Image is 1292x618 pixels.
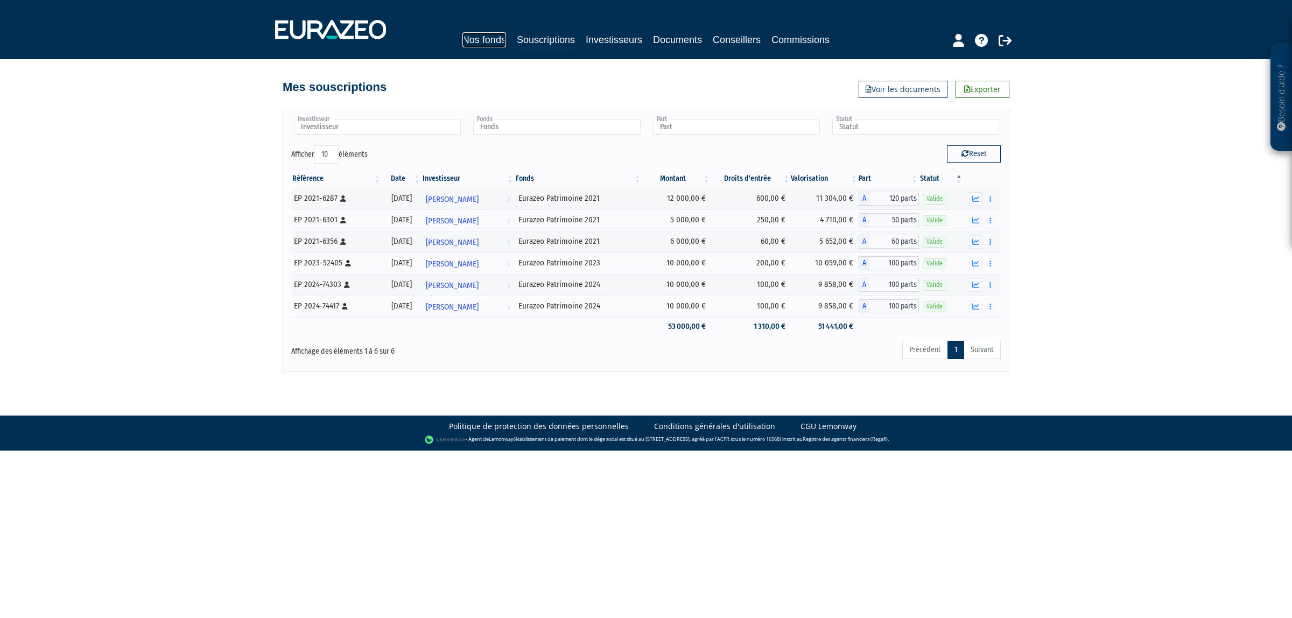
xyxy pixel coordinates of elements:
[426,189,479,209] span: [PERSON_NAME]
[859,256,919,270] div: A - Eurazeo Patrimoine 2023
[923,237,946,247] span: Valide
[642,317,711,336] td: 53 000,00 €
[489,436,514,443] a: Lemonway
[291,145,368,164] label: Afficher éléments
[422,296,515,317] a: [PERSON_NAME]
[342,303,348,310] i: [Français] Personne physique
[422,252,515,274] a: [PERSON_NAME]
[385,300,418,312] div: [DATE]
[859,235,919,249] div: A - Eurazeo Patrimoine 2021
[859,299,869,313] span: A
[923,301,946,312] span: Valide
[923,258,946,269] span: Valide
[859,213,869,227] span: A
[518,193,638,204] div: Eurazeo Patrimoine 2021
[385,193,418,204] div: [DATE]
[425,434,466,445] img: logo-lemonway.png
[314,145,339,164] select: Afficheréléments
[791,170,858,188] th: Valorisation: activer pour trier la colonne par ordre croissant
[791,231,858,252] td: 5 652,00 €
[711,170,791,188] th: Droits d'entrée: activer pour trier la colonne par ordre croissant
[518,257,638,269] div: Eurazeo Patrimoine 2023
[859,299,919,313] div: A - Eurazeo Patrimoine 2024
[869,213,919,227] span: 50 parts
[654,421,775,432] a: Conditions générales d'utilisation
[859,235,869,249] span: A
[711,188,791,209] td: 600,00 €
[291,170,382,188] th: Référence : activer pour trier la colonne par ordre croissant
[859,256,869,270] span: A
[642,170,711,188] th: Montant: activer pour trier la colonne par ordre croissant
[711,231,791,252] td: 60,00 €
[791,209,858,231] td: 4 710,00 €
[294,279,378,290] div: EP 2024-74303
[382,170,422,188] th: Date: activer pour trier la colonne par ordre croissant
[711,296,791,317] td: 100,00 €
[426,233,479,252] span: [PERSON_NAME]
[426,297,479,317] span: [PERSON_NAME]
[956,81,1009,98] a: Exporter
[1275,49,1288,146] p: Besoin d'aide ?
[869,235,919,249] span: 60 parts
[586,32,642,47] a: Investisseurs
[294,300,378,312] div: EP 2024-74417
[653,32,702,47] a: Documents
[791,252,858,274] td: 10 059,00 €
[923,280,946,290] span: Valide
[275,20,386,39] img: 1732889491-logotype_eurazeo_blanc_rvb.png
[518,279,638,290] div: Eurazeo Patrimoine 2024
[947,341,964,359] a: 1
[919,170,964,188] th: Statut : activer pour trier la colonne par ordre d&eacute;croissant
[345,260,351,266] i: [Français] Personne physique
[642,231,711,252] td: 6 000,00 €
[869,299,919,313] span: 100 parts
[291,340,578,357] div: Affichage des éléments 1 à 6 sur 6
[422,170,515,188] th: Investisseur: activer pour trier la colonne par ordre croissant
[518,236,638,247] div: Eurazeo Patrimoine 2021
[947,145,1001,163] button: Reset
[344,282,350,288] i: [Français] Personne physique
[518,214,638,226] div: Eurazeo Patrimoine 2021
[791,296,858,317] td: 9 858,00 €
[642,209,711,231] td: 5 000,00 €
[791,188,858,209] td: 11 304,00 €
[642,274,711,296] td: 10 000,00 €
[642,188,711,209] td: 12 000,00 €
[385,279,418,290] div: [DATE]
[11,434,1281,445] div: - Agent de (établissement de paiement dont le siège social est situé au [STREET_ADDRESS], agréé p...
[462,32,506,47] a: Nos fonds
[859,170,919,188] th: Part: activer pour trier la colonne par ordre croissant
[859,278,869,292] span: A
[859,278,919,292] div: A - Eurazeo Patrimoine 2024
[859,81,947,98] a: Voir les documents
[869,192,919,206] span: 120 parts
[385,236,418,247] div: [DATE]
[340,195,346,202] i: [Français] Personne physique
[422,231,515,252] a: [PERSON_NAME]
[340,217,346,223] i: [Français] Personne physique
[869,256,919,270] span: 100 parts
[713,32,761,47] a: Conseillers
[385,257,418,269] div: [DATE]
[923,194,946,204] span: Valide
[711,274,791,296] td: 100,00 €
[449,421,629,432] a: Politique de protection des données personnelles
[711,209,791,231] td: 250,00 €
[771,32,830,47] a: Commissions
[426,276,479,296] span: [PERSON_NAME]
[426,211,479,231] span: [PERSON_NAME]
[642,296,711,317] td: 10 000,00 €
[283,81,387,94] h4: Mes souscriptions
[869,278,919,292] span: 100 parts
[711,252,791,274] td: 200,00 €
[507,276,510,296] i: Voir l'investisseur
[385,214,418,226] div: [DATE]
[294,236,378,247] div: EP 2021-6356
[507,297,510,317] i: Voir l'investisseur
[801,421,856,432] a: CGU Lemonway
[507,233,510,252] i: Voir l'investisseur
[340,238,346,245] i: [Français] Personne physique
[517,32,575,49] a: Souscriptions
[923,215,946,226] span: Valide
[791,274,858,296] td: 9 858,00 €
